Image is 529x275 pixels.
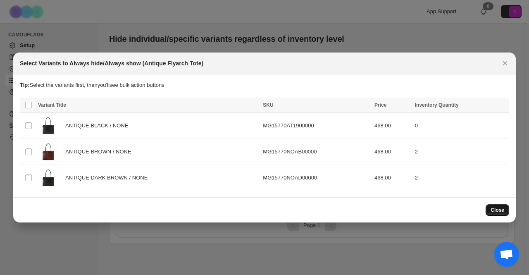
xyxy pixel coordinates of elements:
[372,165,412,191] td: 468.00
[260,165,372,191] td: MG15770NOAD00000
[486,204,509,216] button: Close
[372,113,412,139] td: 468.00
[374,102,386,108] span: Price
[263,102,273,108] span: SKU
[38,115,59,136] img: MG15770_AT19_color_01_200x_f7d57615-2381-4f17-aabe-5809efa637a4.avif
[372,139,412,165] td: 468.00
[415,102,459,108] span: Inventory Quantity
[494,242,519,267] div: チャットを開く
[20,81,509,89] p: Select the variants first, then you'll see bulk action buttons
[499,57,511,69] button: Close
[412,165,509,191] td: 2
[38,141,59,162] img: MG15770_NOAB_color_01_200x_7ef6ea5a-9758-4fff-8cbd-1d0848c16596.avif
[260,139,372,165] td: MG15770NOAB00000
[65,174,152,182] span: ANTIQUE DARK BROWN / NONE
[260,113,372,139] td: MG15770AT1900000
[412,139,509,165] td: 2
[491,207,504,213] span: Close
[65,148,136,156] span: ANTIQUE BROWN / NONE
[20,82,30,88] strong: Tip:
[65,122,133,130] span: ANTIQUE BLACK / NONE
[412,113,509,139] td: 0
[38,167,59,188] img: MG15770_NOAD_color_01_200x_dfd15258-2b94-440a-b940-f6bed00910b2.avif
[38,102,66,108] span: Variant Title
[20,59,203,67] h2: Select Variants to Always hide/Always show (Antique Flyarch Tote)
